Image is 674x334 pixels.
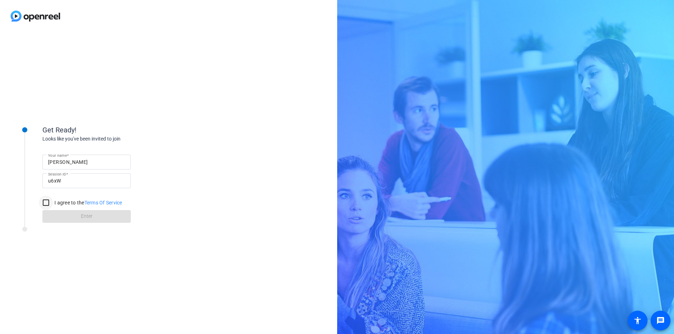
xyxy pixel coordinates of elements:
[53,199,122,206] label: I agree to the
[656,316,665,325] mat-icon: message
[42,135,184,143] div: Looks like you've been invited to join
[84,200,122,205] a: Terms Of Service
[633,316,642,325] mat-icon: accessibility
[48,172,66,176] mat-label: Session ID
[42,125,184,135] div: Get Ready!
[48,153,67,157] mat-label: Your name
